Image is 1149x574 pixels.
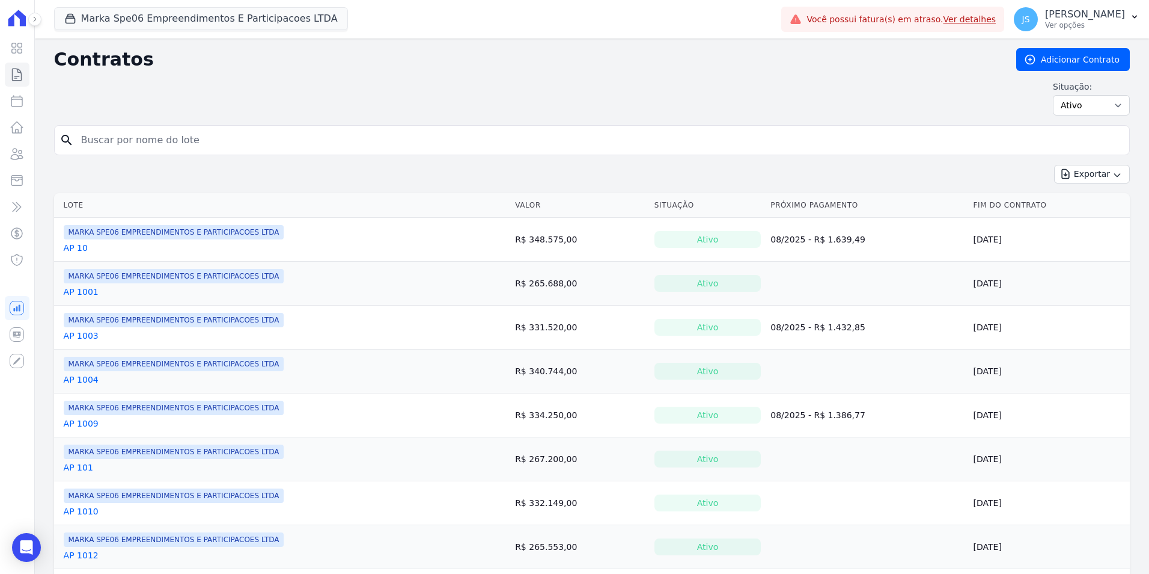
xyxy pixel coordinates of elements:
[654,319,761,336] div: Ativo
[64,357,284,371] span: MARKA SPE06 EMPREENDIMENTOS E PARTICIPACOES LTDA
[510,437,650,481] td: R$ 267.200,00
[510,262,650,306] td: R$ 265.688,00
[64,505,99,517] a: AP 1010
[654,363,761,380] div: Ativo
[510,525,650,569] td: R$ 265.553,00
[654,451,761,468] div: Ativo
[969,262,1130,306] td: [DATE]
[64,461,93,474] a: AP 101
[969,525,1130,569] td: [DATE]
[59,133,74,147] i: search
[64,313,284,327] span: MARKA SPE06 EMPREENDIMENTOS E PARTICIPACOES LTDA
[64,242,88,254] a: AP 10
[64,286,99,298] a: AP 1001
[64,330,99,342] a: AP 1003
[510,481,650,525] td: R$ 332.149,00
[54,193,511,218] th: Lote
[969,350,1130,393] td: [DATE]
[654,231,761,248] div: Ativo
[12,533,41,562] div: Open Intercom Messenger
[64,269,284,283] span: MARKA SPE06 EMPREENDIMENTOS E PARTICIPACOES LTDA
[654,407,761,424] div: Ativo
[969,306,1130,350] td: [DATE]
[654,275,761,292] div: Ativo
[64,549,99,561] a: AP 1012
[943,14,996,24] a: Ver detalhes
[770,322,865,332] a: 08/2025 - R$ 1.432,85
[510,393,650,437] td: R$ 334.250,00
[969,437,1130,481] td: [DATE]
[654,495,761,511] div: Ativo
[64,489,284,503] span: MARKA SPE06 EMPREENDIMENTOS E PARTICIPACOES LTDA
[74,128,1124,152] input: Buscar por nome do lote
[766,193,968,218] th: Próximo Pagamento
[650,193,766,218] th: Situação
[1045,8,1125,20] p: [PERSON_NAME]
[770,235,865,244] a: 08/2025 - R$ 1.639,49
[969,193,1130,218] th: Fim do Contrato
[770,410,865,420] a: 08/2025 - R$ 1.386,77
[1054,165,1130,184] button: Exportar
[969,393,1130,437] td: [DATE]
[54,7,348,30] button: Marka Spe06 Empreendimentos E Participacoes LTDA
[969,481,1130,525] td: [DATE]
[654,539,761,555] div: Ativo
[1053,81,1130,93] label: Situação:
[510,350,650,393] td: R$ 340.744,00
[1045,20,1125,30] p: Ver opções
[510,218,650,262] td: R$ 348.575,00
[64,418,99,430] a: AP 1009
[64,532,284,547] span: MARKA SPE06 EMPREENDIMENTOS E PARTICIPACOES LTDA
[64,401,284,415] span: MARKA SPE06 EMPREENDIMENTOS E PARTICIPACOES LTDA
[64,374,99,386] a: AP 1004
[510,193,650,218] th: Valor
[64,225,284,239] span: MARKA SPE06 EMPREENDIMENTOS E PARTICIPACOES LTDA
[64,445,284,459] span: MARKA SPE06 EMPREENDIMENTOS E PARTICIPACOES LTDA
[54,49,997,70] h2: Contratos
[969,218,1130,262] td: [DATE]
[510,306,650,350] td: R$ 331.520,00
[806,13,996,26] span: Você possui fatura(s) em atraso.
[1022,15,1030,23] span: JS
[1004,2,1149,36] button: JS [PERSON_NAME] Ver opções
[1016,48,1130,71] a: Adicionar Contrato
